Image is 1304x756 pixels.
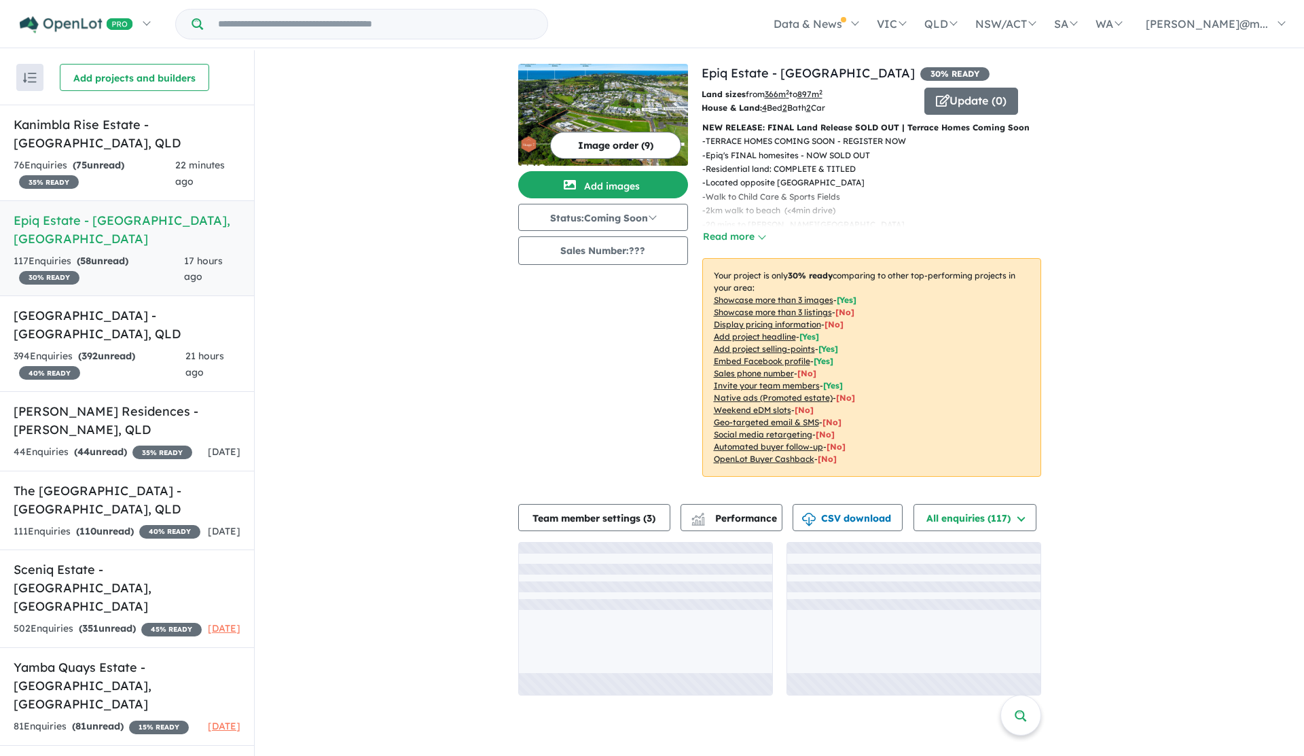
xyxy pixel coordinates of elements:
h5: Epiq Estate - [GEOGRAPHIC_DATA] , [GEOGRAPHIC_DATA] [14,211,240,248]
div: 81 Enquir ies [14,719,189,735]
h5: Yamba Quays Estate - [GEOGRAPHIC_DATA] , [GEOGRAPHIC_DATA] [14,658,240,713]
u: Showcase more than 3 listings [714,307,832,317]
u: Showcase more than 3 images [714,295,833,305]
span: 58 [80,255,91,267]
span: [DATE] [208,525,240,537]
u: 366 m [765,89,789,99]
span: [ Yes ] [837,295,856,305]
button: Status:Coming Soon [518,204,688,231]
button: Update (0) [924,88,1018,115]
input: Try estate name, suburb, builder or developer [206,10,545,39]
p: - Walk to Child Care & Sports Fields [702,190,952,204]
b: Land sizes [702,89,746,99]
h5: The [GEOGRAPHIC_DATA] - [GEOGRAPHIC_DATA] , QLD [14,482,240,518]
u: Add project selling-points [714,344,815,354]
p: - Epiq's FINAL homesites - NOW SOLD OUT [702,149,952,162]
strong: ( unread) [78,350,135,362]
u: Social media retargeting [714,429,812,439]
u: Weekend eDM slots [714,405,791,415]
p: - Located opposite [GEOGRAPHIC_DATA] [702,176,952,190]
img: bar-chart.svg [691,517,705,526]
div: 117 Enquir ies [14,253,184,286]
span: [No] [816,429,835,439]
img: Epiq Estate - Lennox Head [518,64,688,166]
p: - TERRACE HOMES COMING SOON - REGISTER NOW [702,134,952,148]
span: 392 [81,350,98,362]
div: 76 Enquir ies [14,158,175,190]
div: 44 Enquir ies [14,444,192,461]
p: Bed Bath Car [702,101,914,115]
span: [DATE] [208,622,240,634]
span: [No] [822,417,841,427]
button: Add images [518,171,688,198]
span: 3 [647,512,652,524]
span: [No] [827,442,846,452]
u: Sales phone number [714,368,794,378]
span: [ Yes ] [818,344,838,354]
span: [ No ] [797,368,816,378]
span: 17 hours ago [184,255,223,283]
span: 44 [77,446,90,458]
sup: 2 [819,88,822,96]
img: download icon [802,513,816,526]
u: Native ads (Promoted estate) [714,393,833,403]
span: 75 [76,159,87,171]
span: 81 [75,720,86,732]
p: - Residential land: COMPLETE & TITLED [702,162,952,176]
button: Performance [681,504,782,531]
strong: ( unread) [77,255,128,267]
span: 35 % READY [132,446,192,459]
span: 35 % READY [19,175,79,189]
strong: ( unread) [72,720,124,732]
span: 15 % READY [129,721,189,734]
span: 351 [82,622,98,634]
span: [No] [836,393,855,403]
img: sort.svg [23,73,37,83]
button: Image order (9) [550,132,681,159]
span: [ No ] [825,319,844,329]
strong: ( unread) [73,159,124,171]
strong: ( unread) [74,446,127,458]
span: [ No ] [835,307,854,317]
div: 394 Enquir ies [14,348,185,381]
strong: ( unread) [79,622,136,634]
span: 110 [79,525,96,537]
button: All enquiries (117) [913,504,1036,531]
u: OpenLot Buyer Cashback [714,454,814,464]
u: 2 [782,103,787,113]
div: 502 Enquir ies [14,621,202,637]
span: [ Yes ] [799,331,819,342]
h5: Sceniq Estate - [GEOGRAPHIC_DATA] , [GEOGRAPHIC_DATA] [14,560,240,615]
h5: [PERSON_NAME] Residences - [PERSON_NAME] , QLD [14,402,240,439]
u: Add project headline [714,331,796,342]
span: 40 % READY [139,525,200,539]
span: 30 % READY [920,67,990,81]
span: [No] [818,454,837,464]
h5: Kanimbla Rise Estate - [GEOGRAPHIC_DATA] , QLD [14,115,240,152]
button: Team member settings (3) [518,504,670,531]
u: Display pricing information [714,319,821,329]
span: [DATE] [208,720,240,732]
u: Invite your team members [714,380,820,391]
u: Automated buyer follow-up [714,442,823,452]
span: [No] [795,405,814,415]
span: [PERSON_NAME]@m... [1146,17,1268,31]
span: [ Yes ] [814,356,833,366]
p: from [702,88,914,101]
span: 21 hours ago [185,350,224,378]
img: Openlot PRO Logo White [20,16,133,33]
u: 4 [762,103,767,113]
span: [DATE] [208,446,240,458]
strong: ( unread) [76,525,134,537]
u: Embed Facebook profile [714,356,810,366]
sup: 2 [786,88,789,96]
div: 111 Enquir ies [14,524,200,540]
u: 2 [806,103,811,113]
b: House & Land: [702,103,762,113]
span: 30 % READY [19,271,79,285]
p: - 20 mins to [PERSON_NAME][GEOGRAPHIC_DATA] [702,218,952,232]
h5: [GEOGRAPHIC_DATA] - [GEOGRAPHIC_DATA] , QLD [14,306,240,343]
button: Sales Number:??? [518,236,688,265]
p: NEW RELEASE: FINAL Land Release SOLD OUT | Terrace Homes Coming Soon [702,121,1041,134]
p: Your project is only comparing to other top-performing projects in your area: - - - - - - - - - -... [702,258,1041,477]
